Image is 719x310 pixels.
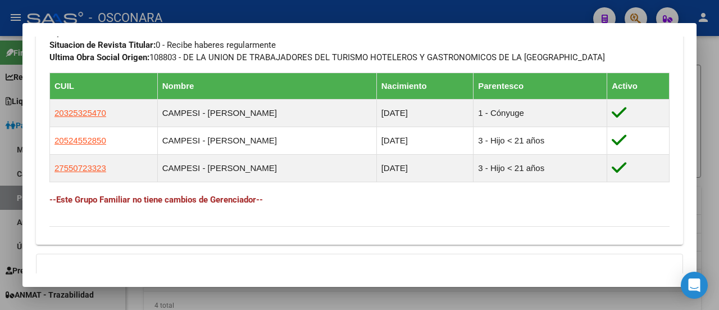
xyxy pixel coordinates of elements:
td: [DATE] [376,99,474,127]
div: Open Intercom Messenger [681,272,708,299]
h4: --Este Grupo Familiar no tiene cambios de Gerenciador-- [49,194,670,206]
th: Nacimiento [376,73,474,99]
td: 3 - Hijo < 21 años [474,127,607,154]
span: 108803 - DE LA UNION DE TRABAJADORES DEL TURISMO HOTELEROS Y GASTRONOMICOS DE LA [GEOGRAPHIC_DATA] [49,52,605,62]
td: CAMPESI - [PERSON_NAME] [157,154,376,182]
td: CAMPESI - [PERSON_NAME] [157,127,376,154]
td: 3 - Hijo < 21 años [474,154,607,182]
th: CUIL [50,73,158,99]
td: [DATE] [376,154,474,182]
th: Parentesco [474,73,607,99]
th: Nombre [157,73,376,99]
span: 27550723323 [54,163,106,173]
strong: Tipo Beneficiario Titular: [49,28,143,38]
span: 00 - RELACION DE DEPENDENCIA [49,28,271,38]
strong: Ultima Obra Social Origen: [49,52,149,62]
span: 0 - Recibe haberes regularmente [49,40,276,50]
span: 20524552850 [54,136,106,145]
td: 1 - Cónyuge [474,99,607,127]
strong: Situacion de Revista Titular: [49,40,156,50]
td: [DATE] [376,127,474,154]
td: CAMPESI - [PERSON_NAME] [157,99,376,127]
th: Activo [607,73,670,99]
span: 20325325470 [54,108,106,118]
